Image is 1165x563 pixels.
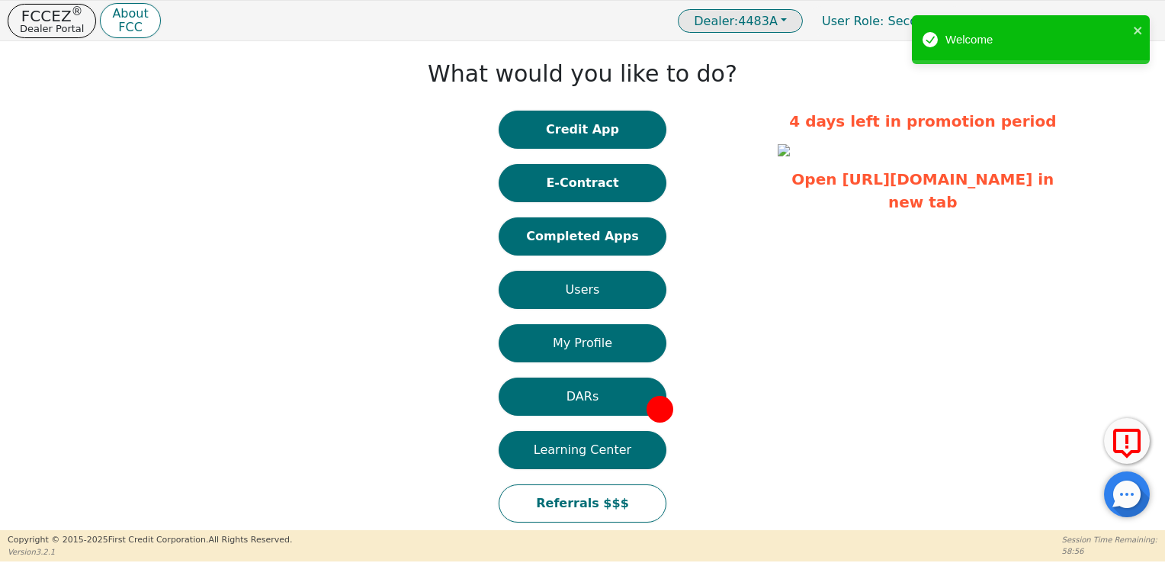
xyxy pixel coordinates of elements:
p: 58:56 [1062,545,1157,557]
img: 41b78689-2c9f-4701-b8fd-193646e9c763 [778,144,790,156]
button: AboutFCC [100,3,160,39]
sup: ® [72,5,83,18]
button: close [1133,21,1144,39]
p: Dealer Portal [20,24,84,34]
p: Session Time Remaining: [1062,534,1157,545]
span: 4483A [694,14,778,28]
button: Learning Center [499,431,666,469]
button: FCCEZ®Dealer Portal [8,4,96,38]
button: My Profile [499,324,666,362]
button: DARs [499,378,666,416]
a: Open [URL][DOMAIN_NAME] in new tab [791,170,1054,211]
button: Completed Apps [499,217,666,256]
p: 4 days left in promotion period [778,110,1067,133]
button: Dealer:4483A [678,9,803,33]
button: Users [499,271,666,309]
button: Referrals $$$ [499,484,666,523]
div: Welcome [945,31,1128,49]
p: Version 3.2.1 [8,546,292,558]
span: Dealer: [694,14,738,28]
span: All Rights Reserved. [208,535,292,545]
p: FCC [112,21,148,34]
p: Secondary [807,6,968,36]
p: FCCEZ [20,8,84,24]
p: Copyright © 2015- 2025 First Credit Corporation. [8,534,292,547]
button: E-Contract [499,164,666,202]
span: User Role : [822,14,884,28]
a: User Role: Secondary [807,6,968,36]
h1: What would you like to do? [428,60,737,88]
button: 4483A:[PERSON_NAME] [971,9,1157,33]
button: Report Error to FCC [1104,418,1150,464]
button: Credit App [499,111,666,149]
p: About [112,8,148,20]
